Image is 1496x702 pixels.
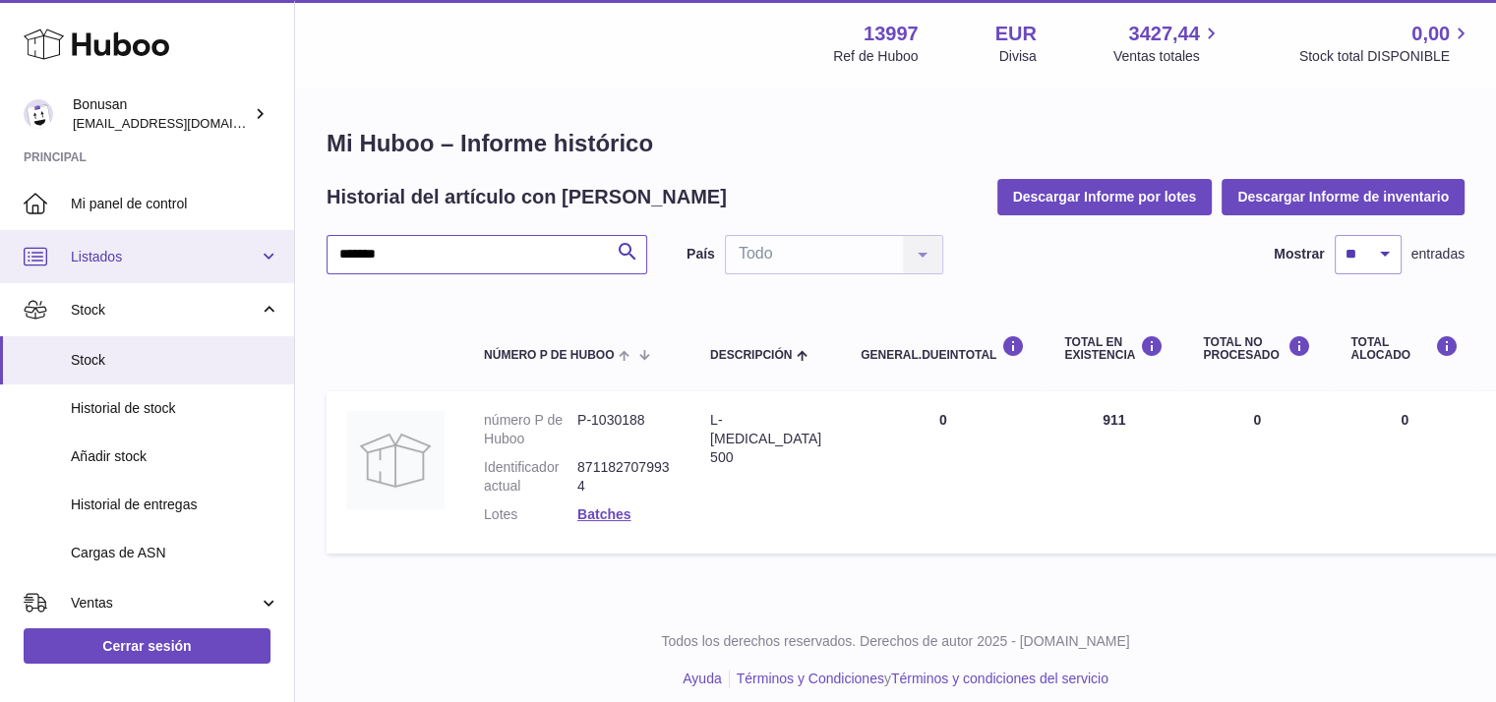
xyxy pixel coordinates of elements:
h1: Mi Huboo – Informe histórico [327,128,1465,159]
span: número P de Huboo [484,349,614,362]
td: 0 [1183,391,1331,553]
span: Añadir stock [71,447,279,466]
div: Divisa [999,47,1037,66]
div: Total en EXISTENCIA [1064,335,1164,362]
label: Mostrar [1274,245,1324,263]
a: 3427,44 Ventas totales [1113,21,1223,66]
div: Bonusan [73,95,250,133]
span: Stock [71,301,259,320]
div: Ref de Huboo [833,47,918,66]
label: País [687,245,715,263]
div: Total ALOCADO [1350,335,1459,362]
span: Stock total DISPONIBLE [1299,47,1472,66]
img: product image [346,411,445,509]
span: 3427,44 [1128,21,1199,47]
span: [EMAIL_ADDRESS][DOMAIN_NAME] [73,115,289,131]
span: Historial de stock [71,399,279,418]
span: Listados [71,248,259,266]
dt: Identificador actual [484,458,577,496]
a: Cerrar sesión [24,628,270,664]
span: 0,00 [1411,21,1450,47]
button: Descargar Informe de inventario [1222,179,1465,214]
strong: EUR [995,21,1037,47]
div: L-[MEDICAL_DATA] 500 [710,411,821,467]
a: 0,00 Stock total DISPONIBLE [1299,21,1472,66]
a: Batches [577,506,630,522]
td: 0 [1331,391,1478,553]
dd: P-1030188 [577,411,671,448]
td: 0 [841,391,1045,553]
button: Descargar Informe por lotes [997,179,1213,214]
span: Ventas totales [1113,47,1223,66]
dt: Lotes [484,505,577,524]
div: Total NO PROCESADO [1203,335,1311,362]
li: y [730,670,1108,688]
dd: 8711827079934 [577,458,671,496]
span: entradas [1411,245,1465,263]
span: Descripción [710,349,792,362]
img: info@bonusan.es [24,99,53,129]
h2: Historial del artículo con [PERSON_NAME] [327,184,727,210]
strong: 13997 [864,21,919,47]
span: Stock [71,351,279,370]
p: Todos los derechos reservados. Derechos de autor 2025 - [DOMAIN_NAME] [311,632,1480,651]
span: Historial de entregas [71,496,279,514]
span: Cargas de ASN [71,544,279,562]
div: general.dueInTotal [861,335,1025,362]
a: Ayuda [683,671,721,686]
dt: número P de Huboo [484,411,577,448]
a: Términos y Condiciones [737,671,884,686]
span: Ventas [71,594,259,613]
td: 911 [1045,391,1183,553]
a: Términos y condiciones del servicio [891,671,1108,686]
span: Mi panel de control [71,195,279,213]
